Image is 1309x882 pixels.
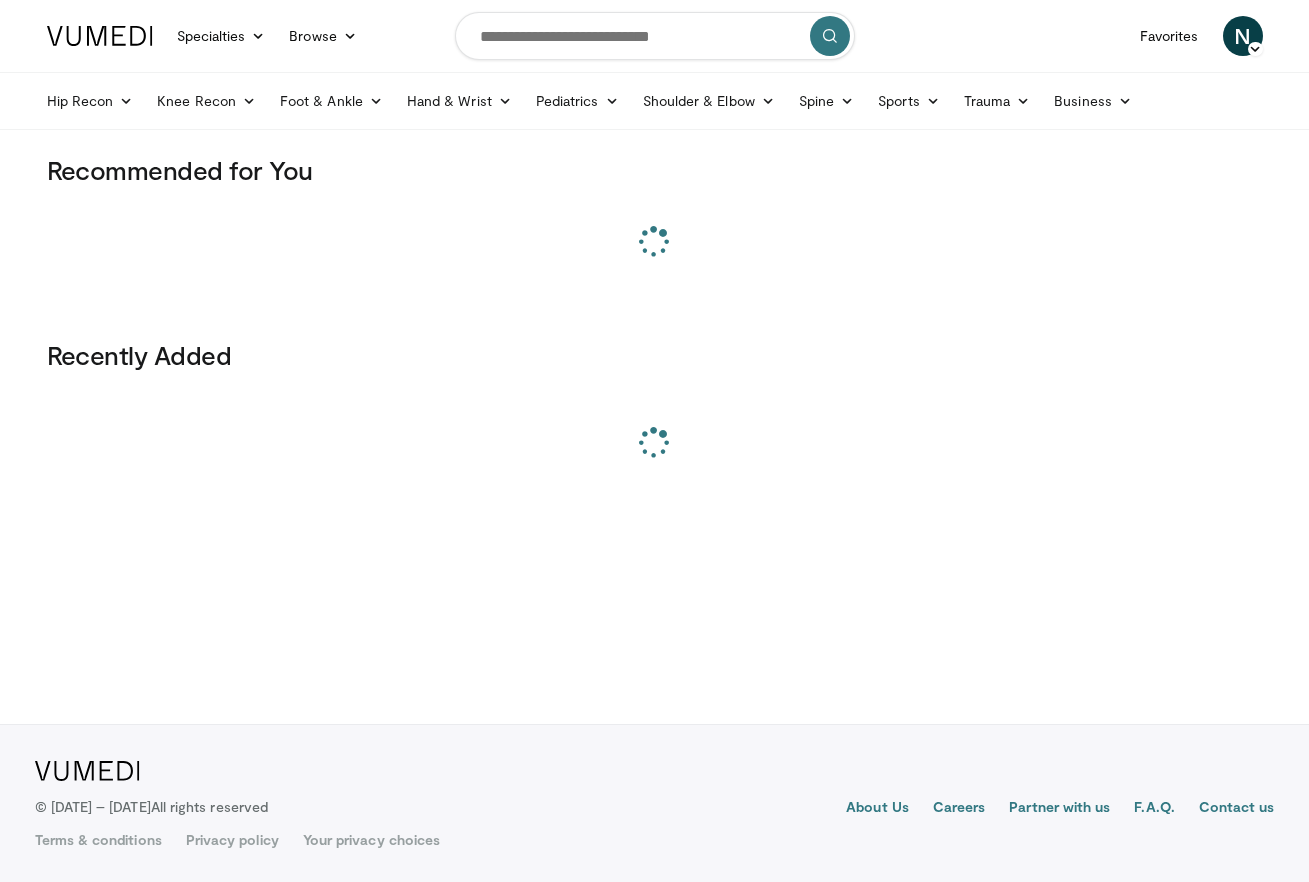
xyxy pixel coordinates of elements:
[35,830,162,850] a: Terms & conditions
[35,797,269,817] p: © [DATE] – [DATE]
[455,12,855,60] input: Search topics, interventions
[846,797,909,821] a: About Us
[303,830,440,850] a: Your privacy choices
[1009,797,1110,821] a: Partner with us
[1128,16,1211,56] a: Favorites
[933,797,986,821] a: Careers
[47,339,1263,371] h3: Recently Added
[165,16,278,56] a: Specialties
[277,16,369,56] a: Browse
[952,81,1043,121] a: Trauma
[151,798,268,815] span: All rights reserved
[524,81,631,121] a: Pediatrics
[1223,16,1263,56] a: N
[268,81,395,121] a: Foot & Ankle
[1042,81,1144,121] a: Business
[35,81,146,121] a: Hip Recon
[787,81,866,121] a: Spine
[35,761,140,781] img: VuMedi Logo
[186,830,279,850] a: Privacy policy
[1134,797,1174,821] a: F.A.Q.
[47,154,1263,186] h3: Recommended for You
[866,81,952,121] a: Sports
[47,26,153,46] img: VuMedi Logo
[145,81,268,121] a: Knee Recon
[1199,797,1275,821] a: Contact us
[631,81,787,121] a: Shoulder & Elbow
[395,81,524,121] a: Hand & Wrist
